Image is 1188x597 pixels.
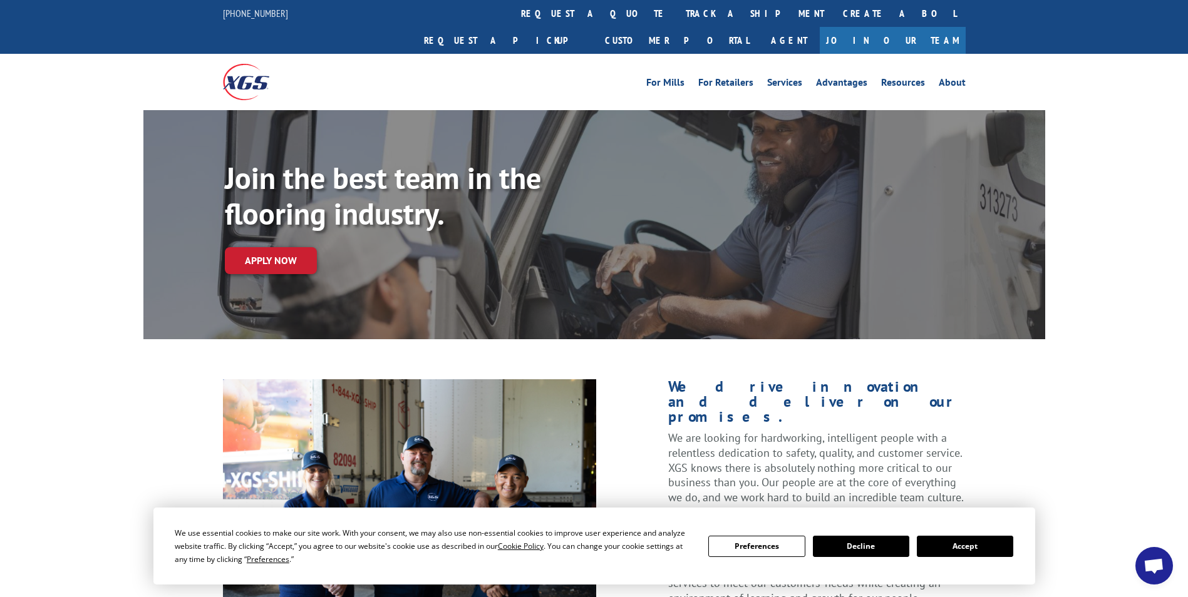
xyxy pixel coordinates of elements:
[698,78,753,91] a: For Retailers
[225,158,541,233] strong: Join the best team in the flooring industry.
[668,431,965,516] p: We are looking for hardworking, intelligent people with a relentless dedication to safety, qualit...
[668,379,965,431] h1: We drive innovation and deliver on our promises.
[816,78,867,91] a: Advantages
[498,541,544,551] span: Cookie Policy
[820,27,966,54] a: Join Our Team
[225,247,317,274] a: Apply now
[1135,547,1173,584] div: Open chat
[223,7,288,19] a: [PHONE_NUMBER]
[758,27,820,54] a: Agent
[646,78,684,91] a: For Mills
[415,27,596,54] a: Request a pickup
[247,554,289,564] span: Preferences
[153,508,1035,584] div: Cookie Consent Prompt
[813,536,909,557] button: Decline
[596,27,758,54] a: Customer Portal
[917,536,1013,557] button: Accept
[767,78,802,91] a: Services
[175,526,693,566] div: We use essential cookies to make our site work. With your consent, we may also use non-essential ...
[881,78,925,91] a: Resources
[708,536,805,557] button: Preferences
[939,78,966,91] a: About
